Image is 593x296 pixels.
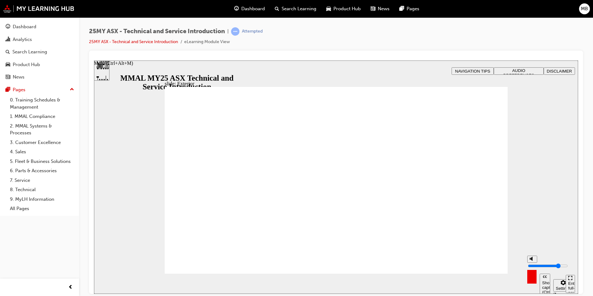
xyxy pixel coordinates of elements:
button: Show captions (Ctrl+Alt+C) [446,213,456,233]
li: eLearning Module View [184,38,230,46]
span: DISCLAIMER [453,8,478,13]
button: Enter full-screen (Ctrl+Alt+F) [472,214,481,232]
a: 2. MMAL Systems & Processes [7,121,77,138]
img: mmal [3,5,74,13]
span: car-icon [326,5,331,13]
a: 9. MyLH Information [7,195,77,204]
span: Product Hub [333,5,361,12]
button: DashboardAnalyticsSearch LearningProduct HubNews [2,20,77,84]
div: Dashboard [13,23,36,30]
div: Show captions (Ctrl+Alt+C) [448,220,454,234]
div: Enter full-screen (Ctrl+Alt+F) [474,221,479,239]
a: search-iconSearch Learning [270,2,321,15]
label: Zoom to fit [459,231,472,249]
span: 25MY ASX - Technical and Service Introduction [89,28,225,35]
a: Dashboard [2,21,77,33]
div: Product Hub [13,61,40,68]
a: 7. Service [7,176,77,185]
a: 4. Sales [7,147,77,157]
button: AUDIO PREFERENCES [400,7,450,14]
a: 0. Training Schedules & Management [7,95,77,112]
span: chart-icon [6,37,10,43]
a: 3. Customer Excellence [7,138,77,147]
span: search-icon [275,5,279,13]
a: News [2,71,77,83]
span: | [227,28,229,35]
span: News [378,5,390,12]
div: Pages [13,86,25,93]
nav: slide navigation [472,213,481,233]
div: Settings [462,226,477,230]
span: news-icon [6,74,10,80]
div: Search Learning [12,48,47,56]
div: Attempted [242,29,263,34]
button: Settings [459,219,479,231]
span: pages-icon [6,87,10,93]
a: Search Learning [2,46,77,58]
span: prev-icon [68,284,73,291]
a: 25MY ASX - Technical and Service Introduction [89,39,178,44]
a: All Pages [7,204,77,213]
a: 6. Parts & Accessories [7,166,77,176]
span: Pages [407,5,419,12]
a: Product Hub [2,59,77,70]
a: 1. MMAL Compliance [7,112,77,121]
a: Analytics [2,34,77,45]
span: car-icon [6,62,10,68]
span: news-icon [371,5,375,13]
div: Analytics [13,36,32,43]
span: learningRecordVerb_ATTEMPT-icon [231,27,239,36]
button: NAVIGATION TIPS [358,7,400,14]
button: DISCLAIMER [450,7,481,14]
a: guage-iconDashboard [229,2,270,15]
a: news-iconNews [366,2,395,15]
button: Pages [2,84,77,96]
span: MB [581,5,588,12]
button: MB [579,3,590,14]
span: pages-icon [399,5,404,13]
span: guage-icon [234,5,239,13]
a: car-iconProduct Hub [321,2,366,15]
a: 8. Technical [7,185,77,195]
span: AUDIO PREFERENCES [409,8,440,17]
span: search-icon [6,49,10,55]
span: Search Learning [282,5,316,12]
a: pages-iconPages [395,2,424,15]
div: News [13,74,25,81]
span: NAVIGATION TIPS [361,8,396,13]
span: Dashboard [241,5,265,12]
span: up-icon [70,86,74,94]
span: guage-icon [6,24,10,30]
a: 5. Fleet & Business Solutions [7,157,77,166]
div: misc controls [430,213,469,233]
